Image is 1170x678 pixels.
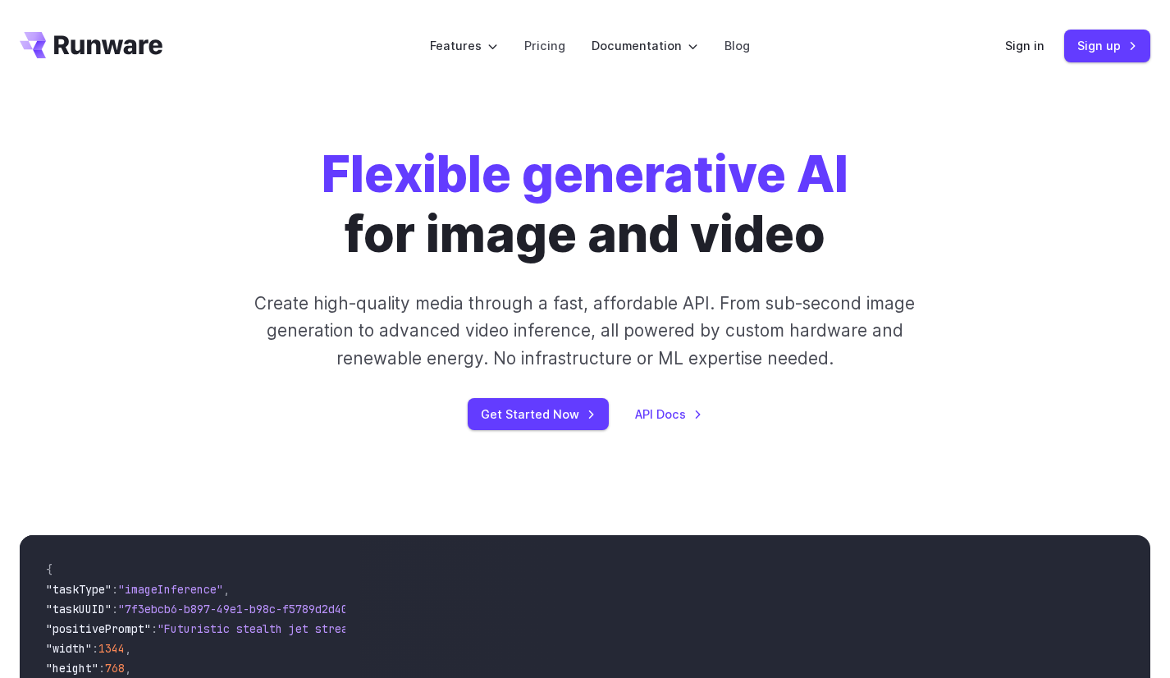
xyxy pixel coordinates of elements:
[468,398,609,430] a: Get Started Now
[92,641,98,656] span: :
[20,32,162,58] a: Go to /
[46,641,92,656] span: "width"
[46,602,112,616] span: "taskUUID"
[635,405,702,424] a: API Docs
[118,602,368,616] span: "7f3ebcb6-b897-49e1-b98c-f5789d2d40d7"
[322,144,848,263] h1: for image and video
[151,621,158,636] span: :
[125,661,131,676] span: ,
[98,661,105,676] span: :
[524,36,565,55] a: Pricing
[118,582,223,597] span: "imageInference"
[322,144,848,204] strong: Flexible generative AI
[98,641,125,656] span: 1344
[1064,30,1150,62] a: Sign up
[430,36,498,55] label: Features
[46,621,151,636] span: "positivePrompt"
[592,36,698,55] label: Documentation
[105,661,125,676] span: 768
[125,641,131,656] span: ,
[112,602,118,616] span: :
[112,582,118,597] span: :
[46,661,98,676] span: "height"
[46,562,53,577] span: {
[1005,36,1044,55] a: Sign in
[724,36,750,55] a: Blog
[223,582,230,597] span: ,
[158,621,755,636] span: "Futuristic stealth jet streaking through a neon-lit cityscape with glowing purple exhaust"
[223,290,947,372] p: Create high-quality media through a fast, affordable API. From sub-second image generation to adv...
[46,582,112,597] span: "taskType"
